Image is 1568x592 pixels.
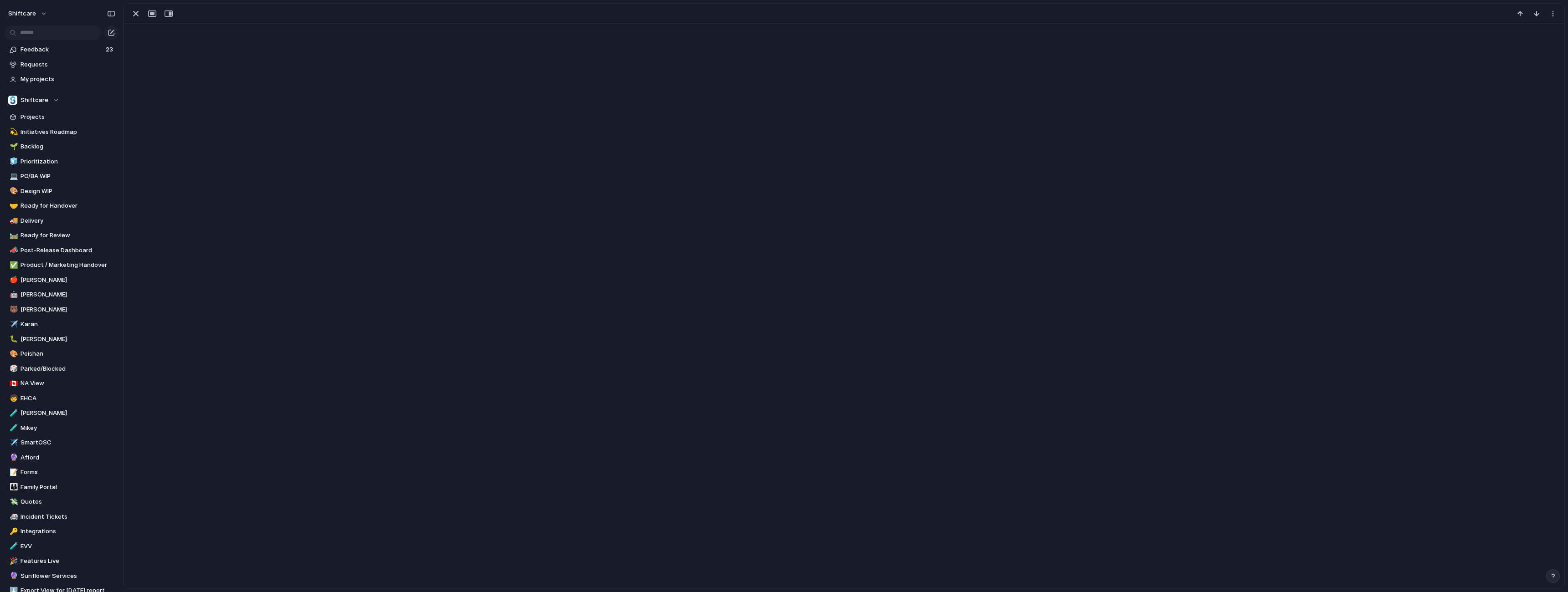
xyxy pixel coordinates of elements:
button: shiftcare [4,6,52,21]
button: 🧒 [8,394,17,403]
div: 💻 [10,171,16,182]
div: 🔮Afford [5,451,119,464]
a: 📝Forms [5,465,119,479]
span: Prioritization [21,157,115,166]
button: 🧊 [8,157,17,166]
span: Feedback [21,45,103,54]
button: 💫 [8,128,17,137]
div: 🔮 [10,571,16,581]
button: 🧪 [8,542,17,551]
div: 🤖 [10,290,16,300]
a: ✈️Karan [5,317,119,331]
a: 🇨🇦NA View [5,377,119,390]
a: 💻PO/BA WIP [5,169,119,183]
div: 📣 [10,245,16,255]
div: 🧪 [10,423,16,433]
div: 🎉 [10,556,16,566]
span: Quotes [21,497,115,506]
a: 🌱Backlog [5,140,119,153]
button: 📣 [8,246,17,255]
span: Incident Tickets [21,512,115,521]
button: 🧪 [8,408,17,418]
div: 👪 [10,482,16,492]
div: 💸 [10,497,16,507]
div: 🧪Mikey [5,421,119,435]
a: 🤝Ready for Handover [5,199,119,213]
a: 🎲Parked/Blocked [5,362,119,376]
span: Shiftcare [21,96,48,105]
a: 🚚Delivery [5,214,119,228]
span: Ready for Review [21,231,115,240]
span: SmartOSC [21,438,115,447]
div: 🌱 [10,142,16,152]
a: 🔑Integrations [5,525,119,538]
a: 🛤️Ready for Review [5,229,119,242]
span: Ready for Handover [21,201,115,210]
div: 🍎 [10,275,16,285]
button: ✈️ [8,438,17,447]
div: 🤝 [10,201,16,211]
a: ✅Product / Marketing Handover [5,258,119,272]
div: 🤖[PERSON_NAME] [5,288,119,301]
a: 🎨Peishan [5,347,119,361]
a: 🧪[PERSON_NAME] [5,406,119,420]
button: 🎨 [8,187,17,196]
button: 🎨 [8,349,17,358]
div: 📣Post-Release Dashboard [5,244,119,257]
div: 🔑 [10,526,16,537]
span: Integrations [21,527,115,536]
div: ✅ [10,260,16,270]
div: 🎨 [10,186,16,196]
button: 💸 [8,497,17,506]
button: 🇨🇦 [8,379,17,388]
button: 🛤️ [8,231,17,240]
span: Family Portal [21,483,115,492]
div: 🐛 [10,334,16,344]
a: 🚑Incident Tickets [5,510,119,524]
a: 🎨Design WIP [5,184,119,198]
span: Forms [21,468,115,477]
span: EHCA [21,394,115,403]
button: Shiftcare [5,93,119,107]
a: 🔮Sunflower Services [5,569,119,583]
div: 🧒EHCA [5,392,119,405]
div: 💫 [10,127,16,137]
button: 🎉 [8,556,17,566]
a: My projects [5,72,119,86]
a: 🎉Features Live [5,554,119,568]
a: 🐛[PERSON_NAME] [5,332,119,346]
button: 🧪 [8,424,17,433]
span: Parked/Blocked [21,364,115,373]
span: [PERSON_NAME] [21,305,115,314]
button: 🐻 [8,305,17,314]
div: 🧊 [10,156,16,167]
button: 🎲 [8,364,17,373]
span: Delivery [21,216,115,225]
div: 🧪EVV [5,540,119,553]
button: 📝 [8,468,17,477]
div: 🚚 [10,215,16,226]
span: Requests [21,60,115,69]
span: shiftcare [8,9,36,18]
span: Features Live [21,556,115,566]
a: 💫Initiatives Roadmap [5,125,119,139]
button: 🔮 [8,453,17,462]
div: ✈️ [10,438,16,448]
button: 🚚 [8,216,17,225]
a: 👪Family Portal [5,480,119,494]
a: ✈️SmartOSC [5,436,119,449]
